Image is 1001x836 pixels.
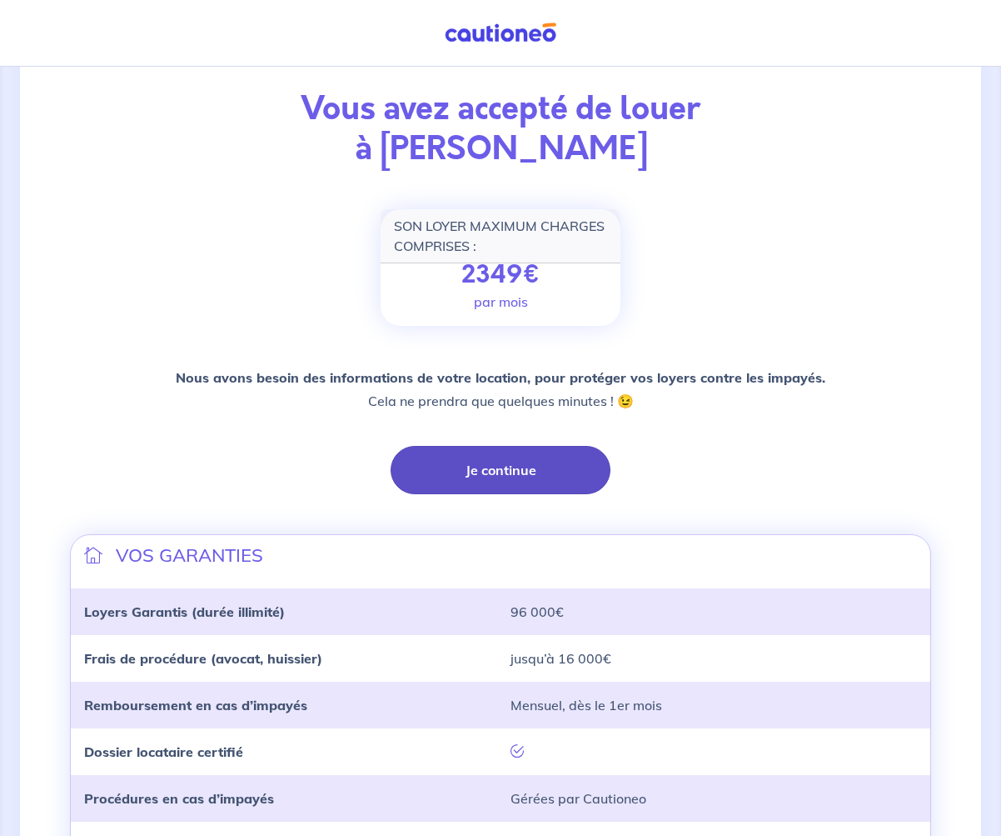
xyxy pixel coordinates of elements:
[84,697,307,713] strong: Remboursement en cas d’impayés
[70,89,931,169] p: Vous avez accepté de louer à [PERSON_NAME]
[381,209,620,263] div: SON LOYER MAXIMUM CHARGES COMPRISES :
[474,292,528,312] p: par mois
[510,602,917,622] p: 96 000€
[176,369,825,386] strong: Nous avons besoin des informations de votre location, pour protéger vos loyers contre les impayés.
[84,790,274,807] strong: Procédures en cas d’impayés
[510,648,917,668] p: jusqu’à 16 000€
[84,743,243,760] strong: Dossier locataire certifié
[522,256,540,293] span: €
[176,366,825,413] p: Cela ne prendra que quelques minutes ! 😉
[84,603,285,620] strong: Loyers Garantis (durée illimité)
[438,23,563,43] img: Cautioneo
[510,788,917,808] p: Gérées par Cautioneo
[510,695,917,715] p: Mensuel, dès le 1er mois
[84,650,322,667] strong: Frais de procédure (avocat, huissier)
[391,446,610,494] button: Je continue
[461,260,540,290] p: 2349
[116,542,263,568] p: VOS GARANTIES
